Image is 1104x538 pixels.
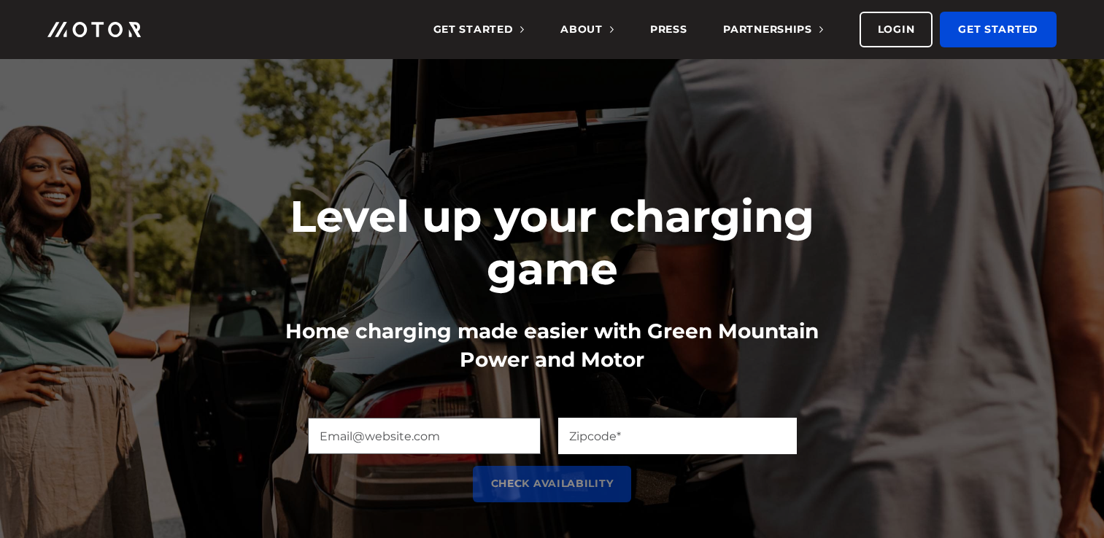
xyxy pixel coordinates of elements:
[723,23,822,36] span: Partnerships
[260,317,844,374] div: Home charging made easier with Green Mountain Power and Motor
[558,418,797,454] input: Zipcode*
[560,23,614,36] span: About
[860,12,933,47] a: Login
[47,22,141,37] img: Motor
[308,418,541,454] input: Email@website.com
[940,12,1057,47] a: Get Started
[433,23,525,36] span: Get Started
[473,466,632,502] input: Check Availability
[260,190,844,295] h1: Level up your charging game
